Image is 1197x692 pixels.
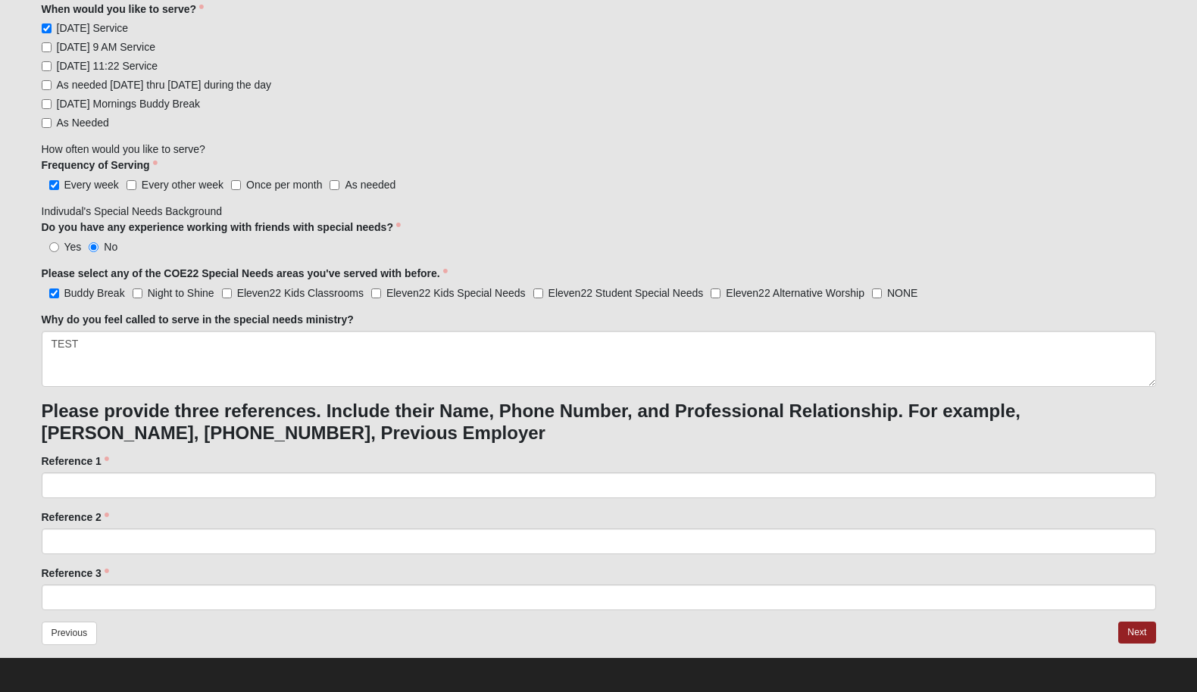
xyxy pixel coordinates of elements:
[42,266,448,281] label: Please select any of the COE22 Special Needs areas you've served with before.
[42,157,158,173] label: Frequency of Serving
[148,287,214,299] span: Night to Shine
[237,287,364,299] span: Eleven22 Kids Classrooms
[57,22,129,34] span: [DATE] Service
[57,117,109,129] span: As Needed
[330,180,339,190] input: As needed
[386,287,526,299] span: Eleven22 Kids Special Needs
[42,42,52,52] input: [DATE] 9 AM Service
[89,242,98,252] input: No
[42,454,109,469] label: Reference 1
[57,60,158,72] span: [DATE] 11:22 Service
[57,79,272,91] span: As needed [DATE] thru [DATE] during the day
[246,179,322,191] span: Once per month
[42,622,98,645] button: Previous
[42,220,401,235] label: Do you have any experience working with friends with special needs?
[548,287,704,299] span: Eleven22 Student Special Needs
[104,241,117,253] span: No
[42,80,52,90] input: As needed [DATE] thru [DATE] during the day
[887,287,917,299] span: NONE
[64,241,82,253] span: Yes
[57,41,155,53] span: [DATE] 9 AM Service
[533,288,543,298] input: Eleven22 Student Special Needs
[42,510,109,525] label: Reference 2
[42,401,1156,444] h3: Please provide three references. Include their Name, Phone Number, and Professional Relationship....
[49,180,59,190] input: Every week
[711,288,720,298] input: Eleven22 Alternative Worship
[42,61,52,71] input: [DATE] 11:22 Service
[64,287,125,299] span: Buddy Break
[49,242,59,252] input: Yes
[42,566,109,581] label: Reference 3
[64,179,119,191] span: Every week
[133,288,142,298] input: Night to Shine
[49,288,59,298] input: Buddy Break
[1118,622,1155,644] button: Next
[42,23,52,33] input: [DATE] Service
[872,288,882,298] input: NONE
[42,99,52,109] input: [DATE] Mornings Buddy Break
[42,118,52,128] input: As Needed
[42,2,205,17] label: When would you like to serve?
[371,288,381,298] input: Eleven22 Kids Special Needs
[142,179,223,191] span: Every other week
[127,180,136,190] input: Every other week
[57,98,201,110] span: [DATE] Mornings Buddy Break
[345,179,395,191] span: As needed
[231,180,241,190] input: Once per month
[726,287,864,299] span: Eleven22 Alternative Worship
[42,312,354,327] label: Why do you feel called to serve in the special needs ministry?
[222,288,232,298] input: Eleven22 Kids Classrooms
